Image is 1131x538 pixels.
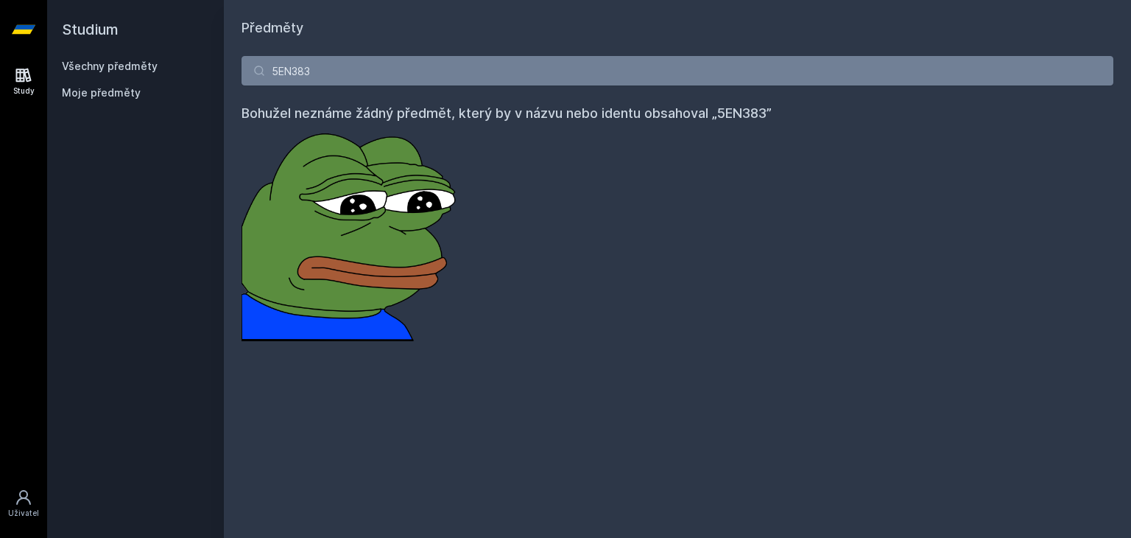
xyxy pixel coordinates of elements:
[242,18,1113,38] h1: Předměty
[62,85,141,100] span: Moje předměty
[242,103,1113,124] h4: Bohužel neznáme žádný předmět, který by v názvu nebo identu obsahoval „5EN383”
[242,124,462,341] img: error_picture.png
[3,59,44,104] a: Study
[13,85,35,97] div: Study
[8,508,39,519] div: Uživatel
[242,56,1113,85] input: Název nebo ident předmětu…
[3,481,44,526] a: Uživatel
[62,60,158,72] a: Všechny předměty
